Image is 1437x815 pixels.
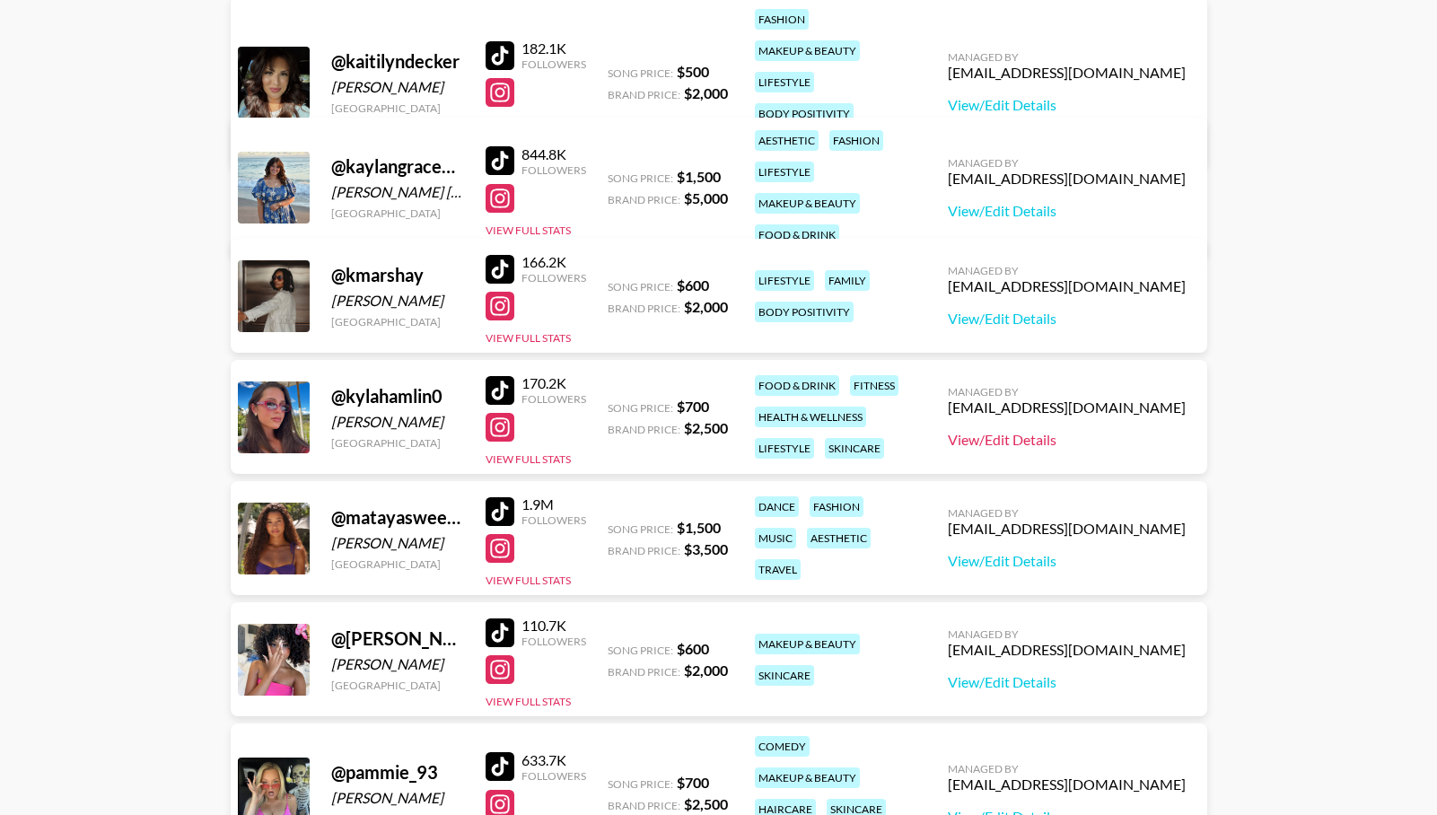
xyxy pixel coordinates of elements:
[608,544,680,557] span: Brand Price:
[521,769,586,783] div: Followers
[608,171,673,185] span: Song Price:
[755,130,819,151] div: aesthetic
[684,84,728,101] strong: $ 2,000
[948,277,1186,295] div: [EMAIL_ADDRESS][DOMAIN_NAME]
[331,627,464,650] div: @ [PERSON_NAME].[PERSON_NAME]
[684,298,728,315] strong: $ 2,000
[948,64,1186,82] div: [EMAIL_ADDRESS][DOMAIN_NAME]
[755,193,860,214] div: makeup & beauty
[755,162,814,182] div: lifestyle
[948,552,1186,570] a: View/Edit Details
[948,264,1186,277] div: Managed By
[948,762,1186,776] div: Managed By
[331,436,464,450] div: [GEOGRAPHIC_DATA]
[521,253,586,271] div: 166.2K
[331,50,464,73] div: @ kaitilyndecker
[677,168,721,185] strong: $ 1,500
[331,264,464,286] div: @ kmarshay
[677,774,709,791] strong: $ 700
[521,39,586,57] div: 182.1K
[825,438,884,459] div: skincare
[755,438,814,459] div: lifestyle
[677,519,721,536] strong: $ 1,500
[331,413,464,431] div: [PERSON_NAME]
[486,331,571,345] button: View Full Stats
[948,673,1186,691] a: View/Edit Details
[677,63,709,80] strong: $ 500
[755,270,814,291] div: lifestyle
[486,695,571,708] button: View Full Stats
[755,224,839,245] div: food & drink
[331,679,464,692] div: [GEOGRAPHIC_DATA]
[331,315,464,329] div: [GEOGRAPHIC_DATA]
[608,644,673,657] span: Song Price:
[684,540,728,557] strong: $ 3,500
[755,375,839,396] div: food & drink
[331,655,464,673] div: [PERSON_NAME]
[755,496,799,517] div: dance
[331,534,464,552] div: [PERSON_NAME]
[521,57,586,71] div: Followers
[331,385,464,407] div: @ kylahamlin0
[486,223,571,237] button: View Full Stats
[608,799,680,812] span: Brand Price:
[948,776,1186,793] div: [EMAIL_ADDRESS][DOMAIN_NAME]
[948,170,1186,188] div: [EMAIL_ADDRESS][DOMAIN_NAME]
[521,495,586,513] div: 1.9M
[684,189,728,206] strong: $ 5,000
[825,270,870,291] div: family
[521,513,586,527] div: Followers
[755,634,860,654] div: makeup & beauty
[755,9,809,30] div: fashion
[684,795,728,812] strong: $ 2,500
[608,401,673,415] span: Song Price:
[521,145,586,163] div: 844.8K
[521,271,586,285] div: Followers
[521,617,586,635] div: 110.7K
[948,310,1186,328] a: View/Edit Details
[677,640,709,657] strong: $ 600
[608,302,680,315] span: Brand Price:
[521,392,586,406] div: Followers
[486,452,571,466] button: View Full Stats
[608,193,680,206] span: Brand Price:
[948,641,1186,659] div: [EMAIL_ADDRESS][DOMAIN_NAME]
[331,292,464,310] div: [PERSON_NAME]
[677,276,709,294] strong: $ 600
[810,496,863,517] div: fashion
[829,130,883,151] div: fashion
[331,155,464,178] div: @ kaylangracehedenskog
[755,736,810,757] div: comedy
[948,202,1186,220] a: View/Edit Details
[850,375,898,396] div: fitness
[608,665,680,679] span: Brand Price:
[608,88,680,101] span: Brand Price:
[948,385,1186,399] div: Managed By
[677,398,709,415] strong: $ 700
[521,163,586,177] div: Followers
[521,751,586,769] div: 633.7K
[331,506,464,529] div: @ matayasweeting
[331,101,464,115] div: [GEOGRAPHIC_DATA]
[331,183,464,201] div: [PERSON_NAME] [PERSON_NAME]
[331,789,464,807] div: [PERSON_NAME]
[521,374,586,392] div: 170.2K
[948,520,1186,538] div: [EMAIL_ADDRESS][DOMAIN_NAME]
[755,72,814,92] div: lifestyle
[948,399,1186,416] div: [EMAIL_ADDRESS][DOMAIN_NAME]
[807,528,871,548] div: aesthetic
[331,761,464,784] div: @ pammie_93
[755,528,796,548] div: music
[948,431,1186,449] a: View/Edit Details
[608,522,673,536] span: Song Price:
[948,96,1186,114] a: View/Edit Details
[948,50,1186,64] div: Managed By
[755,767,860,788] div: makeup & beauty
[486,574,571,587] button: View Full Stats
[608,280,673,294] span: Song Price:
[684,419,728,436] strong: $ 2,500
[755,559,801,580] div: travel
[755,40,860,61] div: makeup & beauty
[948,506,1186,520] div: Managed By
[948,156,1186,170] div: Managed By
